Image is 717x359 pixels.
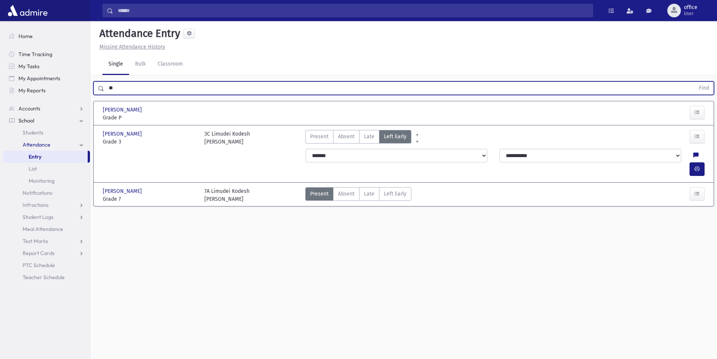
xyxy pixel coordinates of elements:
span: office [684,5,697,11]
a: PTC Schedule [3,259,90,271]
div: 3C Limudei Kodesh [PERSON_NAME] [204,130,250,146]
span: Student Logs [23,214,53,220]
span: Time Tracking [18,51,52,58]
span: Students [23,129,43,136]
span: Left Early [384,190,406,198]
div: AttTypes [305,187,411,203]
img: AdmirePro [6,3,49,18]
a: List [3,163,90,175]
span: List [29,165,37,172]
span: Late [364,133,374,141]
span: Grade P [103,114,197,122]
input: Search [113,4,593,17]
a: Bulk [129,54,152,75]
a: Classroom [152,54,189,75]
span: My Appointments [18,75,60,82]
span: Present [310,133,329,141]
span: User [684,11,697,17]
a: Attendance [3,139,90,151]
a: My Tasks [3,60,90,72]
a: Single [102,54,129,75]
span: Absent [338,190,355,198]
div: 7A Limudei Kodesh [PERSON_NAME] [204,187,250,203]
a: Teacher Schedule [3,271,90,283]
span: Present [310,190,329,198]
span: Infractions [23,202,49,208]
div: AttTypes [305,130,411,146]
a: Test Marks [3,235,90,247]
span: School [18,117,34,124]
a: Meal Attendance [3,223,90,235]
a: Entry [3,151,88,163]
span: Grade 7 [103,195,197,203]
span: Home [18,33,33,40]
button: Find [694,82,714,95]
a: Missing Attendance History [96,44,165,50]
span: Late [364,190,374,198]
u: Missing Attendance History [99,44,165,50]
span: Notifications [23,189,52,196]
a: Students [3,127,90,139]
h5: Attendance Entry [96,27,180,40]
a: Time Tracking [3,48,90,60]
span: Grade 3 [103,138,197,146]
a: Notifications [3,187,90,199]
span: Meal Attendance [23,226,63,232]
a: My Appointments [3,72,90,84]
span: Left Early [384,133,406,141]
span: Test Marks [23,238,48,244]
a: Infractions [3,199,90,211]
a: Accounts [3,102,90,115]
span: Attendance [23,141,50,148]
span: Teacher Schedule [23,274,65,281]
span: Entry [29,153,41,160]
span: [PERSON_NAME] [103,187,143,195]
a: Monitoring [3,175,90,187]
span: Report Cards [23,250,55,257]
span: Absent [338,133,355,141]
span: [PERSON_NAME] [103,130,143,138]
span: PTC Schedule [23,262,55,269]
span: [PERSON_NAME] [103,106,143,114]
a: My Reports [3,84,90,96]
span: My Tasks [18,63,40,70]
span: My Reports [18,87,46,94]
a: Student Logs [3,211,90,223]
span: Monitoring [29,177,55,184]
a: Report Cards [3,247,90,259]
span: Accounts [18,105,40,112]
a: Home [3,30,90,42]
a: School [3,115,90,127]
